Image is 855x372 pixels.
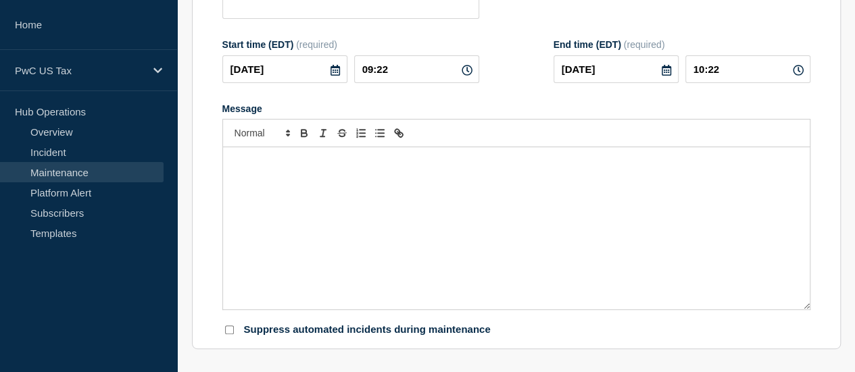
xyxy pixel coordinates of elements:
[624,39,665,50] span: (required)
[295,125,314,141] button: Toggle bold text
[354,55,479,83] input: HH:MM
[223,147,810,309] div: Message
[222,103,810,114] div: Message
[15,65,145,76] p: PwC US Tax
[685,55,810,83] input: HH:MM
[333,125,351,141] button: Toggle strikethrough text
[244,323,491,336] p: Suppress automated incidents during maintenance
[370,125,389,141] button: Toggle bulleted list
[225,325,234,334] input: Suppress automated incidents during maintenance
[222,55,347,83] input: YYYY-MM-DD
[389,125,408,141] button: Toggle link
[314,125,333,141] button: Toggle italic text
[228,125,295,141] span: Font size
[554,55,679,83] input: YYYY-MM-DD
[296,39,337,50] span: (required)
[351,125,370,141] button: Toggle ordered list
[222,39,479,50] div: Start time (EDT)
[554,39,810,50] div: End time (EDT)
